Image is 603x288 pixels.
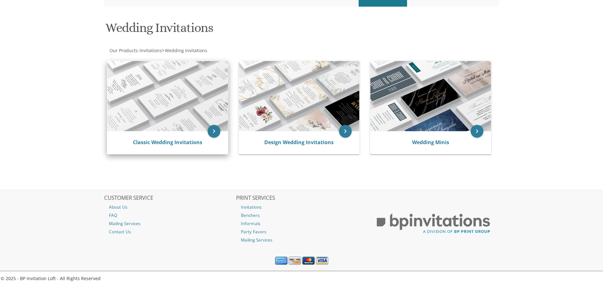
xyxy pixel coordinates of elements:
img: Classic Wedding Invitations [107,61,228,131]
a: Classic Wedding Invitations [133,139,202,146]
h2: PRINT SERVICES [236,195,367,201]
a: About Us [104,203,235,211]
img: Design Wedding Invitations [239,61,360,131]
a: Wedding Minis [412,139,449,146]
a: FAQ [104,211,235,219]
img: American Express [275,257,287,265]
h2: CUSTOMER SERVICE [104,195,235,201]
a: Invitations [236,203,367,211]
img: MasterCard [302,257,315,265]
a: Benchers [236,211,367,219]
a: Our Products [109,47,138,53]
a: Invitations [139,47,162,53]
a: Contact Us [104,228,235,236]
span: > [162,47,207,53]
img: Wedding Minis [370,61,491,131]
h1: Wedding Invitations [105,21,364,40]
a: Design Wedding Invitations [264,139,334,146]
a: Mailing Services [104,219,235,228]
a: keyboard_arrow_right [471,125,483,138]
a: Party Favors [236,228,367,236]
a: Informals [236,219,367,228]
a: Wedding Invitations [164,47,207,53]
img: BP Print Group [368,208,499,239]
a: keyboard_arrow_right [208,125,220,138]
div: : [104,47,302,54]
img: Visa [316,257,328,265]
a: keyboard_arrow_right [339,125,352,138]
a: Mailing Services [236,236,367,244]
img: Discover [289,257,301,265]
span: Wedding Invitations [165,47,207,53]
